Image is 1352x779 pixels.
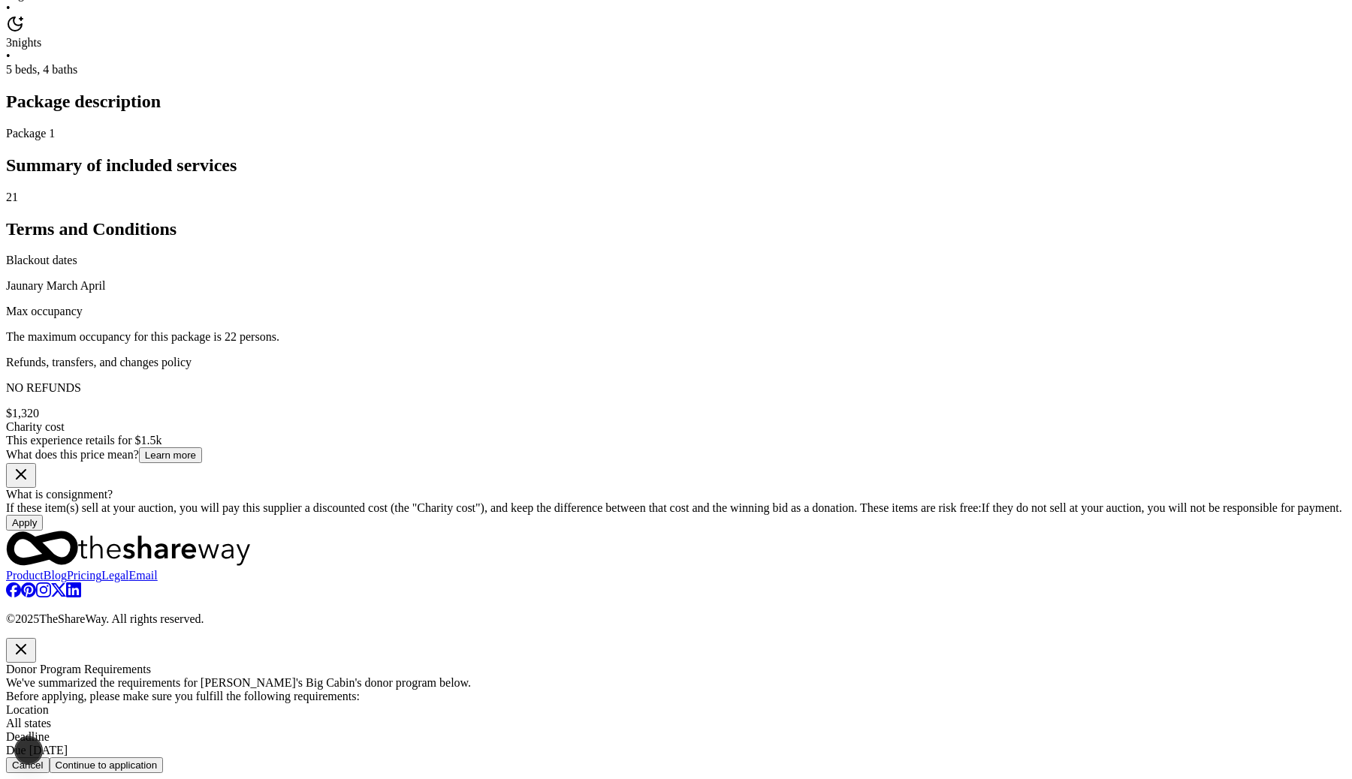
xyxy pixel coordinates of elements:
[6,703,1346,717] div: Location
[201,676,436,689] span: [PERSON_NAME]'s Big Cabin 's donor program
[6,676,1346,690] div: We've summarized the requirements for below.
[6,744,1346,757] div: Due [DATE]
[6,612,1346,626] p: © 2025 TheShareWay. All rights reserved.
[6,757,50,773] button: Cancel
[6,690,1346,703] div: Before applying, please make sure you fulfill the following requirements:
[50,757,164,773] button: Continue to application
[6,730,1346,744] div: Deadline
[6,717,1346,730] div: All states
[6,663,1346,676] div: Donor Program Requirements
